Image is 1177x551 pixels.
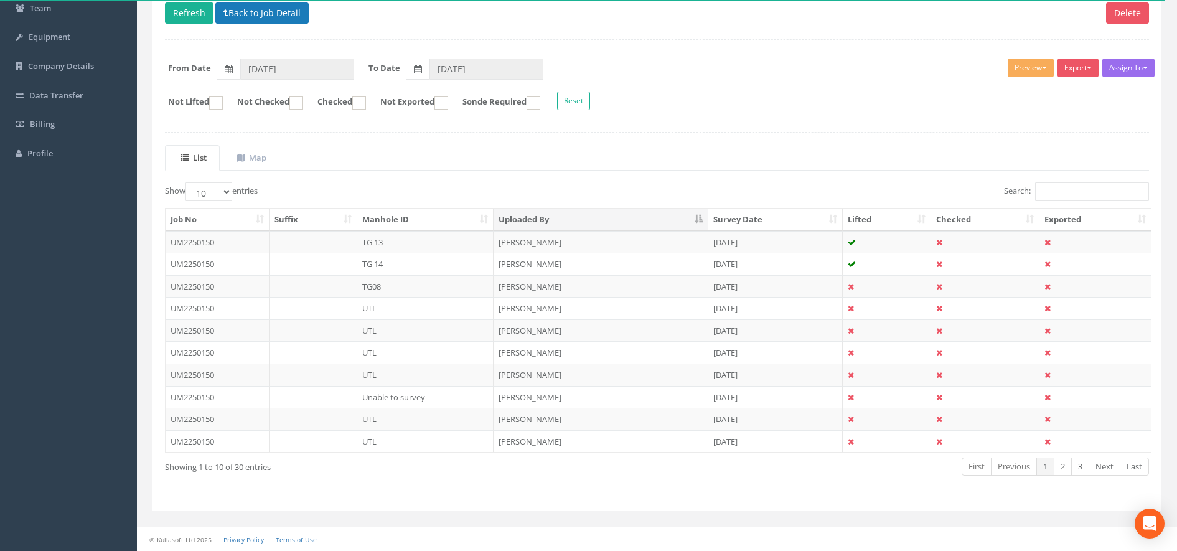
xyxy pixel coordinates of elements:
td: TG 14 [357,253,494,275]
td: [PERSON_NAME] [494,386,708,408]
span: Billing [30,118,55,130]
a: Next [1089,458,1120,476]
td: UTL [357,408,494,430]
td: [DATE] [708,297,843,319]
th: Manhole ID: activate to sort column ascending [357,209,494,231]
label: Not Exported [368,96,448,110]
td: [DATE] [708,319,843,342]
td: UTL [357,364,494,386]
div: Open Intercom Messenger [1135,509,1165,539]
td: [DATE] [708,408,843,430]
td: Unable to survey [357,386,494,408]
a: Previous [991,458,1037,476]
td: [PERSON_NAME] [494,319,708,342]
td: UM2250150 [166,253,270,275]
td: UM2250150 [166,275,270,298]
button: Export [1057,59,1099,77]
td: UM2250150 [166,319,270,342]
a: Terms of Use [276,535,317,544]
td: UTL [357,430,494,453]
small: © Kullasoft Ltd 2025 [149,535,212,544]
a: Map [221,145,279,171]
td: UM2250150 [166,341,270,364]
td: [DATE] [708,253,843,275]
label: Checked [305,96,366,110]
a: 2 [1054,458,1072,476]
button: Reset [557,92,590,110]
td: [DATE] [708,341,843,364]
span: Equipment [29,31,70,42]
a: 1 [1036,458,1054,476]
div: Showing 1 to 10 of 30 entries [165,456,564,473]
th: Lifted: activate to sort column ascending [843,209,931,231]
td: UM2250150 [166,430,270,453]
a: First [962,458,992,476]
label: To Date [368,62,400,74]
a: List [165,145,220,171]
td: TG 13 [357,231,494,253]
label: Search: [1004,182,1149,201]
label: Not Lifted [156,96,223,110]
label: Show entries [165,182,258,201]
button: Refresh [165,2,213,24]
a: Last [1120,458,1149,476]
a: 3 [1071,458,1089,476]
td: TG08 [357,275,494,298]
label: Not Checked [225,96,303,110]
td: [PERSON_NAME] [494,231,708,253]
td: [DATE] [708,231,843,253]
th: Checked: activate to sort column ascending [931,209,1039,231]
td: UM2250150 [166,408,270,430]
uib-tab-heading: Map [237,152,266,163]
span: Team [30,2,51,14]
label: Sonde Required [450,96,540,110]
td: [DATE] [708,364,843,386]
td: UTL [357,341,494,364]
button: Assign To [1102,59,1155,77]
td: [DATE] [708,430,843,453]
button: Preview [1008,59,1054,77]
input: To Date [429,59,543,80]
input: From Date [240,59,354,80]
td: [PERSON_NAME] [494,275,708,298]
td: UM2250150 [166,231,270,253]
button: Delete [1106,2,1149,24]
td: [PERSON_NAME] [494,408,708,430]
td: [PERSON_NAME] [494,341,708,364]
td: [PERSON_NAME] [494,297,708,319]
td: [PERSON_NAME] [494,364,708,386]
th: Suffix: activate to sort column ascending [270,209,357,231]
span: Data Transfer [29,90,83,101]
button: Back to Job Detail [215,2,309,24]
input: Search: [1035,182,1149,201]
th: Job No: activate to sort column ascending [166,209,270,231]
uib-tab-heading: List [181,152,207,163]
td: UM2250150 [166,297,270,319]
th: Survey Date: activate to sort column ascending [708,209,843,231]
span: Profile [27,148,53,159]
td: UTL [357,319,494,342]
label: From Date [168,62,211,74]
select: Showentries [185,182,232,201]
td: [DATE] [708,275,843,298]
td: [PERSON_NAME] [494,430,708,453]
td: [PERSON_NAME] [494,253,708,275]
td: UM2250150 [166,386,270,408]
span: Company Details [28,60,94,72]
th: Exported: activate to sort column ascending [1039,209,1151,231]
a: Privacy Policy [223,535,264,544]
td: UM2250150 [166,364,270,386]
td: [DATE] [708,386,843,408]
th: Uploaded By: activate to sort column descending [494,209,708,231]
td: UTL [357,297,494,319]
